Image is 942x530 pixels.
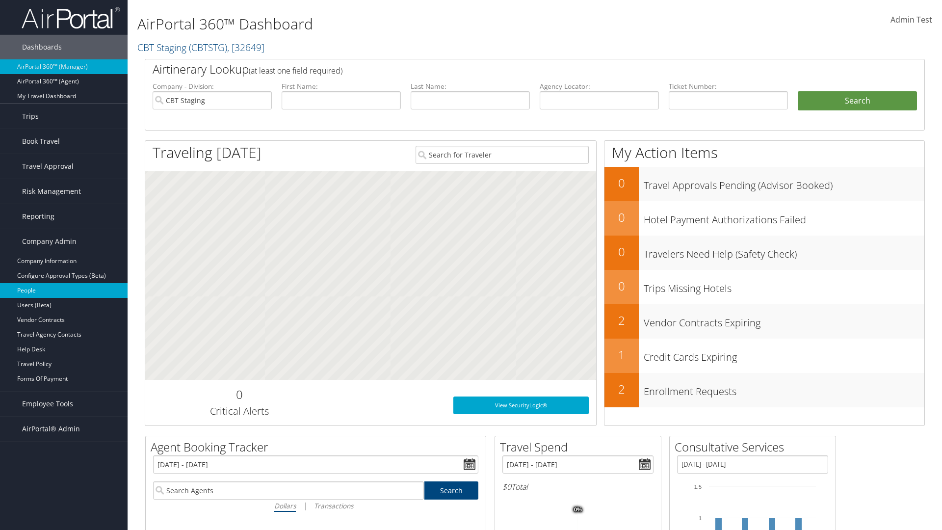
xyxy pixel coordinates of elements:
label: Ticket Number: [669,81,788,91]
h3: Travelers Need Help (Safety Check) [644,242,924,261]
h2: 0 [604,209,639,226]
a: 2Vendor Contracts Expiring [604,304,924,339]
i: Dollars [274,501,296,510]
a: View SecurityLogic® [453,397,589,414]
i: Transactions [314,501,353,510]
input: Search Agents [153,481,424,500]
span: , [ 32649 ] [227,41,264,54]
h2: 1 [604,346,639,363]
tspan: 1.5 [694,484,702,490]
span: $0 [502,481,511,492]
h2: Travel Spend [500,439,661,455]
h1: Traveling [DATE] [153,142,262,163]
span: Dashboards [22,35,62,59]
a: CBT Staging [137,41,264,54]
button: Search [798,91,917,111]
div: | [153,500,478,512]
h2: 2 [604,381,639,397]
a: 0Travelers Need Help (Safety Check) [604,236,924,270]
h2: Consultative Services [675,439,836,455]
a: 0Travel Approvals Pending (Advisor Booked) [604,167,924,201]
span: Trips [22,104,39,129]
span: Employee Tools [22,392,73,416]
h2: Agent Booking Tracker [151,439,486,455]
span: (at least one field required) [249,65,342,76]
h2: 0 [604,278,639,294]
tspan: 1 [699,515,702,521]
span: Reporting [22,204,54,229]
h3: Vendor Contracts Expiring [644,311,924,330]
span: Admin Test [890,14,932,25]
h3: Enrollment Requests [644,380,924,398]
a: Admin Test [890,5,932,35]
input: Search for Traveler [416,146,589,164]
label: Agency Locator: [540,81,659,91]
h3: Travel Approvals Pending (Advisor Booked) [644,174,924,192]
span: Book Travel [22,129,60,154]
span: Risk Management [22,179,81,204]
span: Company Admin [22,229,77,254]
a: 0Hotel Payment Authorizations Failed [604,201,924,236]
h3: Credit Cards Expiring [644,345,924,364]
span: Travel Approval [22,154,74,179]
img: airportal-logo.png [22,6,120,29]
h2: 0 [604,243,639,260]
label: Company - Division: [153,81,272,91]
h1: AirPortal 360™ Dashboard [137,14,667,34]
a: 2Enrollment Requests [604,373,924,407]
tspan: 0% [574,507,582,513]
h2: Airtinerary Lookup [153,61,852,78]
h1: My Action Items [604,142,924,163]
h2: 2 [604,312,639,329]
label: Last Name: [411,81,530,91]
span: AirPortal® Admin [22,417,80,441]
h2: 0 [604,175,639,191]
a: 1Credit Cards Expiring [604,339,924,373]
h3: Hotel Payment Authorizations Failed [644,208,924,227]
label: First Name: [282,81,401,91]
a: Search [424,481,479,500]
h2: 0 [153,386,326,403]
h3: Trips Missing Hotels [644,277,924,295]
h3: Critical Alerts [153,404,326,418]
span: ( CBTSTG ) [189,41,227,54]
h6: Total [502,481,654,492]
a: 0Trips Missing Hotels [604,270,924,304]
